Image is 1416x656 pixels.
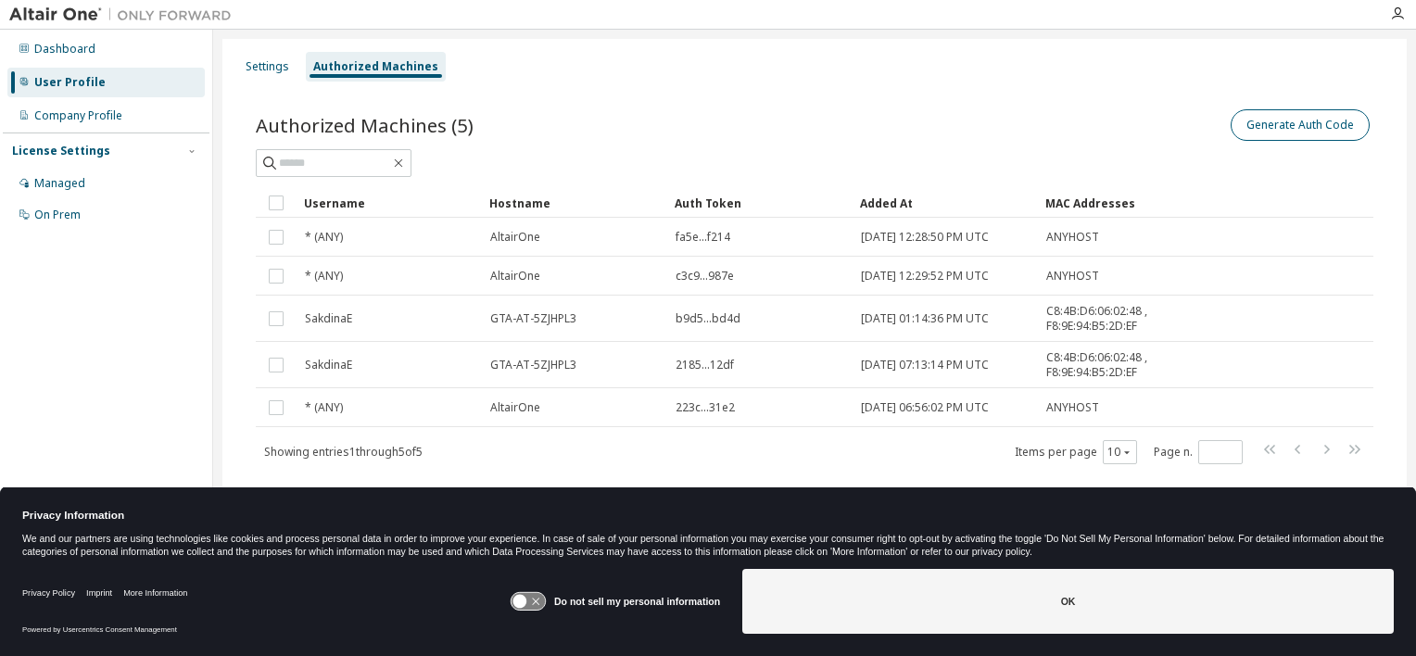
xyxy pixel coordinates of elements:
[1231,109,1370,141] button: Generate Auth Code
[861,400,989,415] span: [DATE] 06:56:02 PM UTC
[256,112,474,138] span: Authorized Machines (5)
[1046,304,1178,334] span: C8:4B:D6:06:02:48 , F8:9E:94:B5:2D:EF
[304,188,474,218] div: Username
[489,188,660,218] div: Hostname
[860,188,1030,218] div: Added At
[1107,445,1132,460] button: 10
[305,358,352,372] span: SakdinaE
[246,59,289,74] div: Settings
[12,144,110,158] div: License Settings
[676,269,734,284] span: c3c9...987e
[675,188,845,218] div: Auth Token
[861,230,989,245] span: [DATE] 12:28:50 PM UTC
[1154,440,1243,464] span: Page n.
[313,59,438,74] div: Authorized Machines
[1046,350,1178,380] span: C8:4B:D6:06:02:48 , F8:9E:94:B5:2D:EF
[34,75,106,90] div: User Profile
[861,311,989,326] span: [DATE] 01:14:36 PM UTC
[1046,400,1099,415] span: ANYHOST
[34,108,122,123] div: Company Profile
[305,400,343,415] span: * (ANY)
[34,176,85,191] div: Managed
[490,400,540,415] span: AltairOne
[305,269,343,284] span: * (ANY)
[676,311,740,326] span: b9d5...bd4d
[34,208,81,222] div: On Prem
[1045,188,1179,218] div: MAC Addresses
[9,6,241,24] img: Altair One
[676,358,734,372] span: 2185...12df
[676,400,735,415] span: 223c...31e2
[861,358,989,372] span: [DATE] 07:13:14 PM UTC
[861,269,989,284] span: [DATE] 12:29:52 PM UTC
[490,311,576,326] span: GTA-AT-5ZJHPL3
[1046,269,1099,284] span: ANYHOST
[264,444,423,460] span: Showing entries 1 through 5 of 5
[305,230,343,245] span: * (ANY)
[490,230,540,245] span: AltairOne
[1046,230,1099,245] span: ANYHOST
[1015,440,1137,464] span: Items per page
[34,42,95,57] div: Dashboard
[305,311,352,326] span: SakdinaE
[490,269,540,284] span: AltairOne
[490,358,576,372] span: GTA-AT-5ZJHPL3
[676,230,730,245] span: fa5e...f214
